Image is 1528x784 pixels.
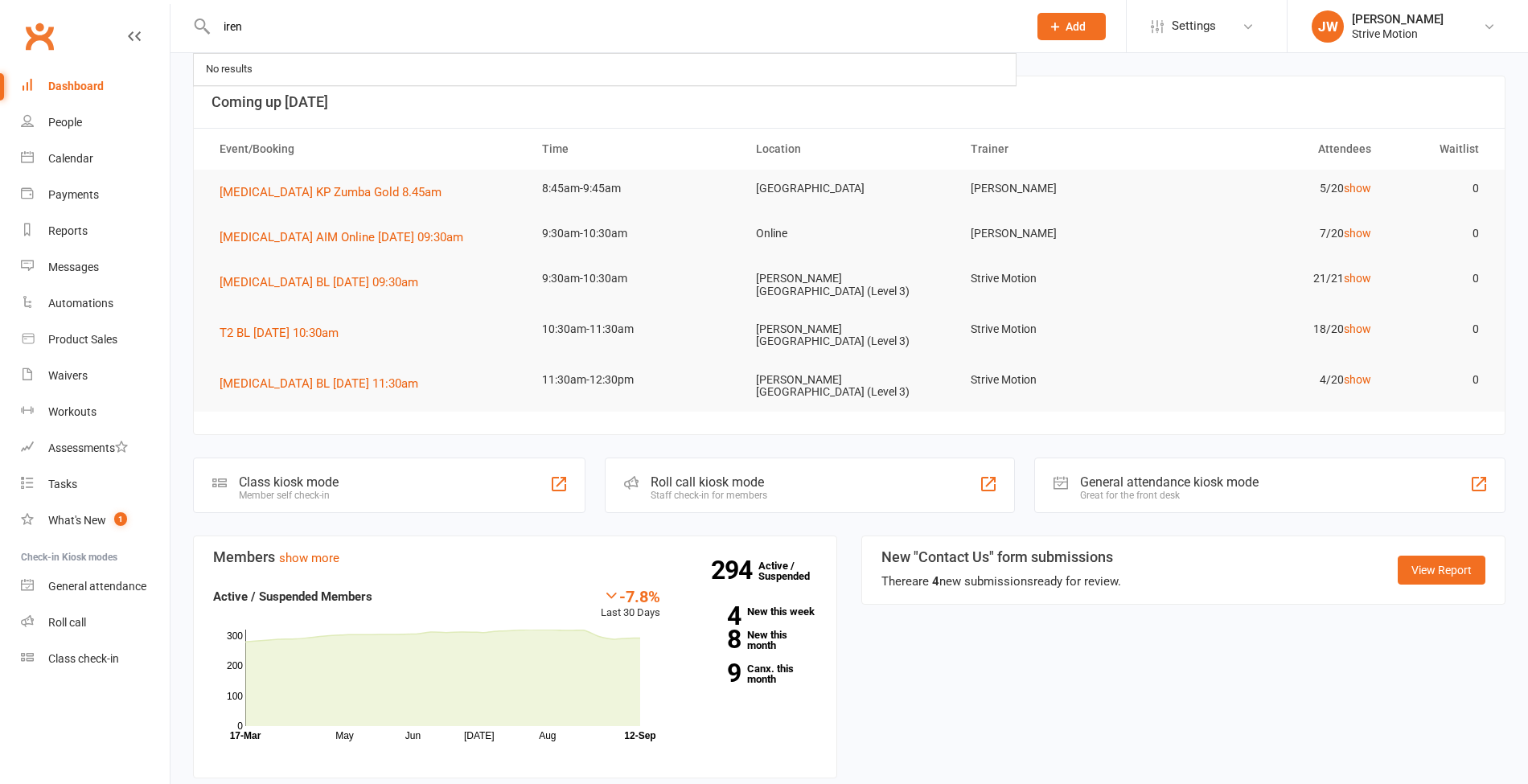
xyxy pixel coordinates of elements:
th: Trainer [956,129,1171,170]
div: Great for the front desk [1080,490,1259,501]
td: [PERSON_NAME] [956,215,1171,252]
td: 5/20 [1171,170,1386,207]
div: Roll call kiosk mode [651,474,767,490]
button: [MEDICAL_DATA] KP Zumba Gold 8.45am [220,183,453,202]
a: show [1344,322,1371,335]
td: Strive Motion [956,260,1171,298]
a: Product Sales [21,322,170,358]
a: Dashboard [21,68,170,105]
a: show [1344,373,1371,386]
div: Last 30 Days [601,587,660,622]
span: [MEDICAL_DATA] BL [DATE] 09:30am [220,275,418,289]
div: General attendance [48,580,146,593]
span: Settings [1172,8,1216,44]
td: 7/20 [1171,215,1386,252]
a: Messages [21,249,170,285]
a: 9Canx. this month [684,663,817,684]
button: T2 BL [DATE] 10:30am [220,323,350,343]
button: [MEDICAL_DATA] BL [DATE] 09:30am [220,273,429,292]
span: Add [1066,20,1086,33]
h3: Coming up [DATE] [212,94,1487,110]
div: -7.8% [601,587,660,605]
span: [MEDICAL_DATA] AIM Online [DATE] 09:30am [220,230,463,244]
div: Reports [48,224,88,237]
a: show [1344,182,1371,195]
div: Roll call [48,616,86,629]
span: 1 [114,512,127,526]
div: General attendance kiosk mode [1080,474,1259,490]
div: Assessments [48,441,128,454]
div: There are new submissions ready for review. [881,572,1121,591]
td: 21/21 [1171,260,1386,298]
a: Tasks [21,466,170,503]
div: Strive Motion [1352,27,1444,41]
button: Add [1037,13,1106,40]
a: Payments [21,177,170,213]
span: [MEDICAL_DATA] KP Zumba Gold 8.45am [220,185,442,199]
a: 8New this month [684,630,817,651]
span: T2 BL [DATE] 10:30am [220,326,339,340]
td: 18/20 [1171,310,1386,348]
td: [PERSON_NAME][GEOGRAPHIC_DATA] (Level 3) [741,310,956,361]
div: Member self check-in [239,490,339,501]
a: Workouts [21,394,170,430]
span: [MEDICAL_DATA] BL [DATE] 11:30am [220,376,418,391]
td: 8:45am-9:45am [528,170,742,207]
div: Messages [48,261,99,273]
td: [GEOGRAPHIC_DATA] [741,170,956,207]
div: Staff check-in for members [651,490,767,501]
td: 0 [1386,260,1493,298]
div: Waivers [48,369,88,382]
div: No results [201,58,257,81]
a: show [1344,227,1371,240]
a: show more [279,551,339,565]
strong: 9 [684,661,741,685]
div: Product Sales [48,333,117,346]
a: View Report [1398,556,1485,585]
a: show [1344,272,1371,285]
div: Class check-in [48,652,119,665]
td: Online [741,215,956,252]
strong: 8 [684,627,741,651]
button: [MEDICAL_DATA] BL [DATE] 11:30am [220,374,429,393]
a: Roll call [21,605,170,641]
input: Search... [212,15,1017,38]
th: Attendees [1171,129,1386,170]
div: Tasks [48,478,77,491]
a: Assessments [21,430,170,466]
strong: 294 [711,558,758,582]
strong: 4 [684,604,741,628]
div: [PERSON_NAME] [1352,12,1444,27]
div: JW [1312,10,1344,43]
td: 0 [1386,310,1493,348]
a: 4New this week [684,606,817,617]
td: 9:30am-10:30am [528,215,742,252]
strong: 4 [932,574,939,589]
th: Event/Booking [205,129,528,170]
div: What's New [48,514,106,527]
div: Automations [48,297,113,310]
td: Strive Motion [956,361,1171,399]
div: Payments [48,188,99,201]
div: People [48,116,82,129]
button: [MEDICAL_DATA] AIM Online [DATE] 09:30am [220,228,474,247]
td: Strive Motion [956,310,1171,348]
td: 4/20 [1171,361,1386,399]
div: Dashboard [48,80,104,92]
td: [PERSON_NAME][GEOGRAPHIC_DATA] (Level 3) [741,260,956,310]
a: Clubworx [19,16,60,56]
a: Waivers [21,358,170,394]
td: [PERSON_NAME] [956,170,1171,207]
td: 9:30am-10:30am [528,260,742,298]
a: Automations [21,285,170,322]
a: Calendar [21,141,170,177]
td: 0 [1386,215,1493,252]
a: Reports [21,213,170,249]
div: Class kiosk mode [239,474,339,490]
td: [PERSON_NAME][GEOGRAPHIC_DATA] (Level 3) [741,361,956,412]
td: 0 [1386,361,1493,399]
h3: Members [213,549,817,565]
h3: New "Contact Us" form submissions [881,549,1121,565]
td: 11:30am-12:30pm [528,361,742,399]
th: Time [528,129,742,170]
